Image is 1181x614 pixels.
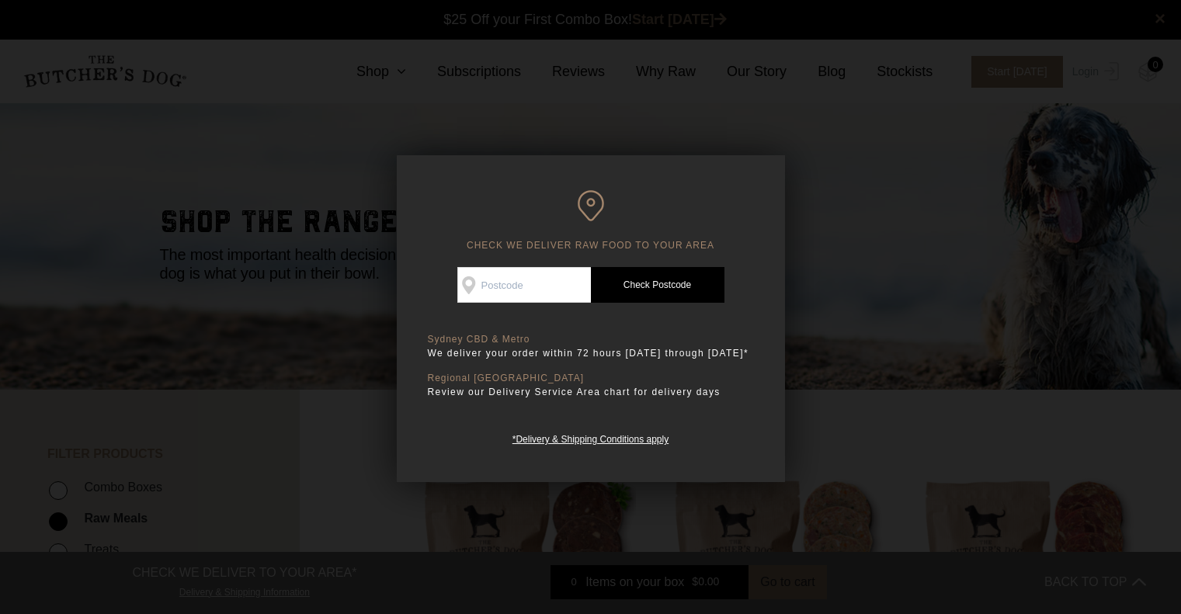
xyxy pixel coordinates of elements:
[457,267,591,303] input: Postcode
[428,345,754,361] p: We deliver your order within 72 hours [DATE] through [DATE]*
[512,430,669,445] a: *Delivery & Shipping Conditions apply
[591,267,724,303] a: Check Postcode
[428,334,754,345] p: Sydney CBD & Metro
[428,373,754,384] p: Regional [GEOGRAPHIC_DATA]
[428,190,754,251] h6: CHECK WE DELIVER RAW FOOD TO YOUR AREA
[428,384,754,400] p: Review our Delivery Service Area chart for delivery days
